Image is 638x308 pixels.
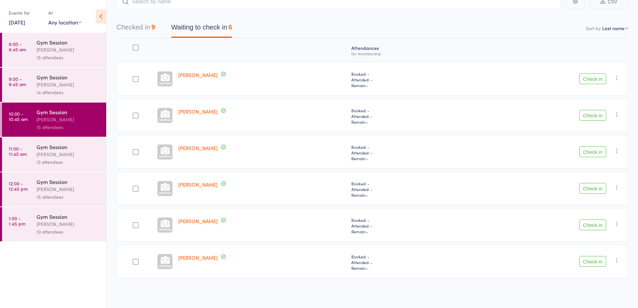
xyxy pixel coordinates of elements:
[602,25,625,32] div: Last name
[48,7,81,18] div: At
[351,229,459,234] span: Remain:
[9,76,26,87] time: 9:00 - 9:45 am
[37,213,100,220] div: Gym Session
[579,110,606,121] button: Check in
[9,215,25,226] time: 1:00 - 1:45 pm
[351,71,459,77] span: Booked: -
[178,108,218,115] a: [PERSON_NAME]
[351,150,459,156] span: Attended: -
[351,217,459,223] span: Booked: -
[37,46,100,54] div: [PERSON_NAME]
[9,146,27,157] time: 11:00 - 11:45 am
[37,116,100,123] div: [PERSON_NAME]
[37,150,100,158] div: [PERSON_NAME]
[366,119,368,125] span: -
[351,144,459,150] span: Booked: -
[579,146,606,157] button: Check in
[351,119,459,125] span: Remain:
[178,254,218,261] a: [PERSON_NAME]
[178,218,218,225] a: [PERSON_NAME]
[9,18,25,26] a: [DATE]
[351,192,459,198] span: Remain:
[366,156,368,161] span: -
[351,82,459,88] span: Remain:
[37,108,100,116] div: Gym Session
[48,18,81,26] div: Any location
[366,265,368,271] span: -
[349,41,462,59] div: Atten­dances
[9,111,28,122] time: 10:00 - 10:45 am
[9,181,28,191] time: 12:00 - 12:45 pm
[178,144,218,151] a: [PERSON_NAME]
[351,181,459,186] span: Booked: -
[586,25,601,32] label: Sort by
[37,73,100,81] div: Gym Session
[37,81,100,88] div: [PERSON_NAME]
[351,223,459,229] span: Attended: -
[2,207,106,241] a: 1:00 -1:45 pmGym Session[PERSON_NAME]10 attendees
[366,82,368,88] span: -
[366,192,368,198] span: -
[37,185,100,193] div: [PERSON_NAME]
[37,220,100,228] div: [PERSON_NAME]
[9,7,42,18] div: Events for
[37,88,100,96] div: 14 attendees
[579,256,606,267] button: Check in
[351,77,459,82] span: Attended: -
[2,103,106,137] a: 10:00 -10:45 amGym Session[PERSON_NAME]15 attendees
[351,108,459,113] span: Booked: -
[151,23,155,31] div: 9
[37,158,100,166] div: 13 attendees
[171,20,232,38] button: Waiting to check in6
[351,259,459,265] span: Attended: -
[2,172,106,206] a: 12:00 -12:45 pmGym Session[PERSON_NAME]15 attendees
[351,265,459,271] span: Remain:
[178,71,218,78] a: [PERSON_NAME]
[579,73,606,84] button: Check in
[37,123,100,131] div: 15 attendees
[228,23,232,31] div: 6
[351,186,459,192] span: Attended: -
[366,229,368,234] span: -
[37,178,100,185] div: Gym Session
[117,20,155,38] button: Checked in9
[9,41,26,52] time: 8:00 - 8:45 am
[37,54,100,61] div: 15 attendees
[579,220,606,230] button: Check in
[2,68,106,102] a: 9:00 -9:45 amGym Session[PERSON_NAME]14 attendees
[37,228,100,236] div: 10 attendees
[2,33,106,67] a: 8:00 -8:45 amGym Session[PERSON_NAME]15 attendees
[351,51,459,56] div: for membership
[178,181,218,188] a: [PERSON_NAME]
[37,193,100,201] div: 15 attendees
[37,39,100,46] div: Gym Session
[351,254,459,259] span: Booked: -
[351,113,459,119] span: Attended: -
[351,156,459,161] span: Remain:
[37,143,100,150] div: Gym Session
[579,183,606,194] button: Check in
[2,137,106,172] a: 11:00 -11:45 amGym Session[PERSON_NAME]13 attendees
